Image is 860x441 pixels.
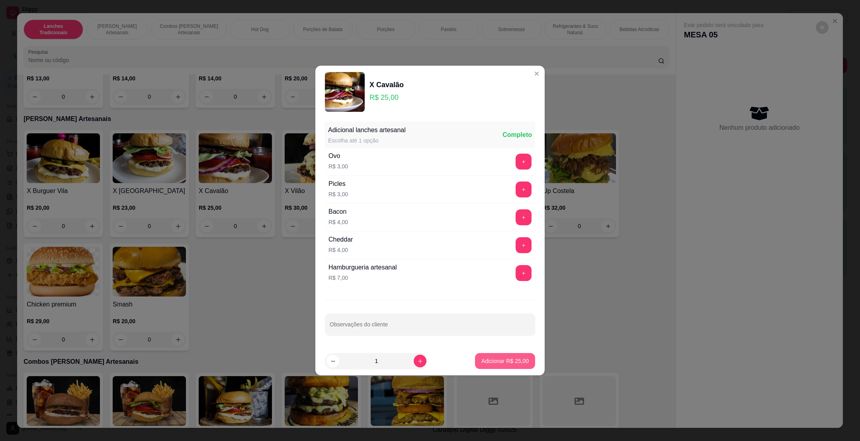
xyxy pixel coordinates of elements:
[328,263,397,272] div: Hamburgueria artesanal
[516,209,532,225] button: add
[328,246,353,254] p: R$ 4,00
[516,265,532,281] button: add
[328,274,397,282] p: R$ 7,00
[328,125,406,135] div: Adicional lanches artesanal
[475,353,535,369] button: Adicionar R$ 25,00
[328,162,348,170] p: R$ 3,00
[369,92,404,103] p: R$ 25,00
[516,154,532,170] button: add
[369,79,404,90] div: X Cavalão
[330,324,530,332] input: Observações do cliente
[516,237,532,253] button: add
[328,218,348,226] p: R$ 4,00
[328,179,348,189] div: Picles
[325,72,365,112] img: product-image
[328,190,348,198] p: R$ 3,00
[516,181,532,197] button: add
[328,235,353,244] div: Cheddar
[326,355,339,367] button: decrease-product-quantity
[530,67,543,80] button: Close
[502,130,532,140] div: Completo
[481,357,529,365] p: Adicionar R$ 25,00
[328,207,348,217] div: Bacon
[328,137,406,144] div: Escolha até 1 opção
[414,355,426,367] button: increase-product-quantity
[328,151,348,161] div: Ovo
